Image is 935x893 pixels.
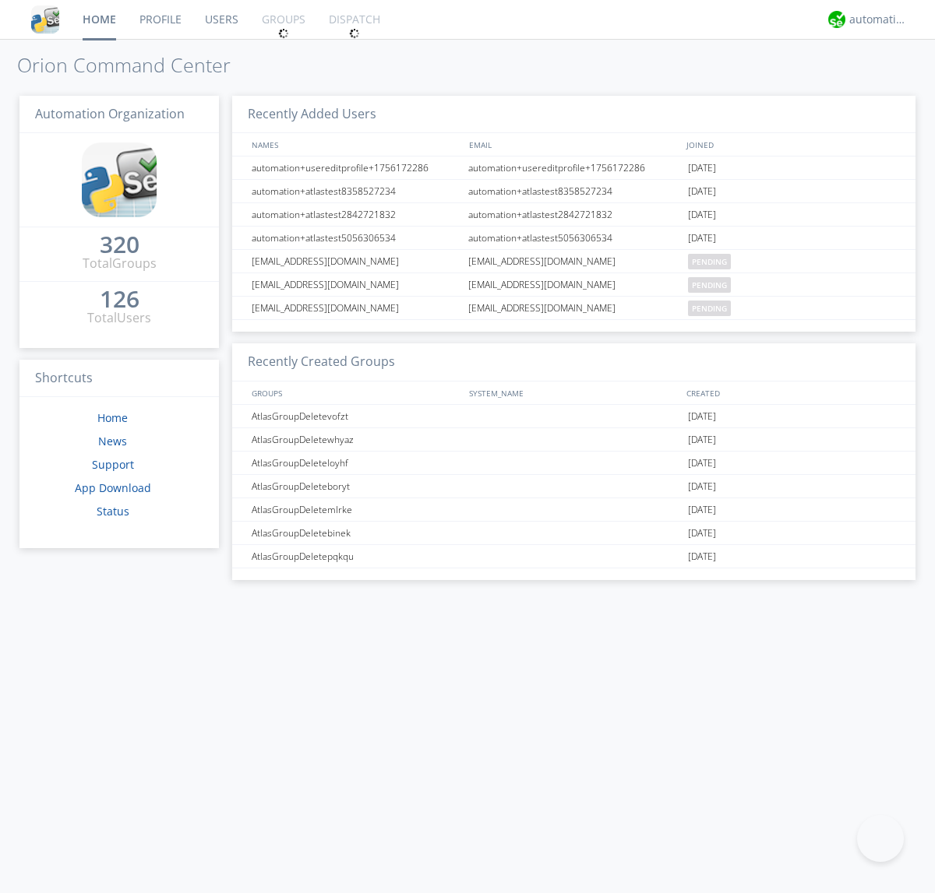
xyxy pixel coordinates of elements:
[232,180,916,203] a: automation+atlastest8358527234automation+atlastest8358527234[DATE]
[232,250,916,273] a: [EMAIL_ADDRESS][DOMAIN_NAME][EMAIL_ADDRESS][DOMAIN_NAME]pending
[232,428,916,452] a: AtlasGroupDeletewhyaz[DATE]
[248,522,464,544] div: AtlasGroupDeletebinek
[100,291,139,309] a: 126
[97,504,129,519] a: Status
[688,254,731,269] span: pending
[248,475,464,497] div: AtlasGroupDeleteboryt
[464,156,684,179] div: automation+usereditprofile+1756172286
[248,297,464,319] div: [EMAIL_ADDRESS][DOMAIN_NAME]
[75,480,151,495] a: App Download
[688,203,716,227] span: [DATE]
[464,297,684,319] div: [EMAIL_ADDRESS][DOMAIN_NAME]
[19,360,219,398] h3: Shortcuts
[232,343,916,381] h3: Recently Created Groups
[688,227,716,250] span: [DATE]
[465,381,683,404] div: SYSTEM_NAME
[248,545,464,568] div: AtlasGroupDeletepqkqu
[232,522,916,545] a: AtlasGroupDeletebinek[DATE]
[349,28,360,39] img: spin.svg
[248,250,464,272] div: [EMAIL_ADDRESS][DOMAIN_NAME]
[232,498,916,522] a: AtlasGroupDeletemlrke[DATE]
[82,142,157,217] img: cddb5a64eb264b2086981ab96f4c1ba7
[31,5,59,33] img: cddb5a64eb264b2086981ab96f4c1ba7
[232,405,916,428] a: AtlasGroupDeletevofzt[DATE]
[248,227,464,249] div: automation+atlastest5056306534
[35,105,185,122] span: Automation Organization
[100,291,139,307] div: 126
[464,203,684,226] div: automation+atlastest2842721832
[248,428,464,451] div: AtlasGroupDeletewhyaz
[857,815,904,862] iframe: Toggle Customer Support
[83,255,157,272] div: Total Groups
[248,156,464,179] div: automation+usereditprofile+1756172286
[232,96,916,134] h3: Recently Added Users
[98,434,127,448] a: News
[465,133,683,156] div: EMAIL
[464,273,684,296] div: [EMAIL_ADDRESS][DOMAIN_NAME]
[232,475,916,498] a: AtlasGroupDeleteboryt[DATE]
[688,475,716,498] span: [DATE]
[688,545,716,568] span: [DATE]
[92,457,134,472] a: Support
[688,405,716,428] span: [DATE]
[232,452,916,475] a: AtlasGroupDeleteloyhf[DATE]
[232,297,916,320] a: [EMAIL_ADDRESS][DOMAIN_NAME][EMAIL_ADDRESS][DOMAIN_NAME]pending
[688,452,716,475] span: [DATE]
[688,277,731,293] span: pending
[464,227,684,249] div: automation+atlastest5056306534
[278,28,289,39] img: spin.svg
[248,498,464,521] div: AtlasGroupDeletemlrke
[688,428,716,452] span: [DATE]
[100,237,139,252] div: 320
[248,273,464,296] div: [EMAIL_ADDRESS][DOMAIN_NAME]
[849,12,908,27] div: automation+atlas
[688,498,716,522] span: [DATE]
[232,273,916,297] a: [EMAIL_ADDRESS][DOMAIN_NAME][EMAIL_ADDRESS][DOMAIN_NAME]pending
[683,133,901,156] div: JOINED
[232,227,916,250] a: automation+atlastest5056306534automation+atlastest5056306534[DATE]
[232,156,916,180] a: automation+usereditprofile+1756172286automation+usereditprofile+1756172286[DATE]
[828,11,845,28] img: d2d01cd9b4174d08988066c6d424eccd
[683,381,901,404] div: CREATED
[464,250,684,272] div: [EMAIL_ADDRESS][DOMAIN_NAME]
[248,405,464,427] div: AtlasGroupDeletevofzt
[232,545,916,568] a: AtlasGroupDeletepqkqu[DATE]
[688,180,716,203] span: [DATE]
[248,381,461,404] div: GROUPS
[248,180,464,202] div: automation+atlastest8358527234
[100,237,139,255] a: 320
[87,309,151,327] div: Total Users
[97,410,128,425] a: Home
[688,156,716,180] span: [DATE]
[248,452,464,474] div: AtlasGroupDeleteloyhf
[248,133,461,156] div: NAMES
[688,301,731,316] span: pending
[464,180,684,202] div: automation+atlastest8358527234
[232,203,916,227] a: automation+atlastest2842721832automation+atlastest2842721832[DATE]
[688,522,716,545] span: [DATE]
[248,203,464,226] div: automation+atlastest2842721832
